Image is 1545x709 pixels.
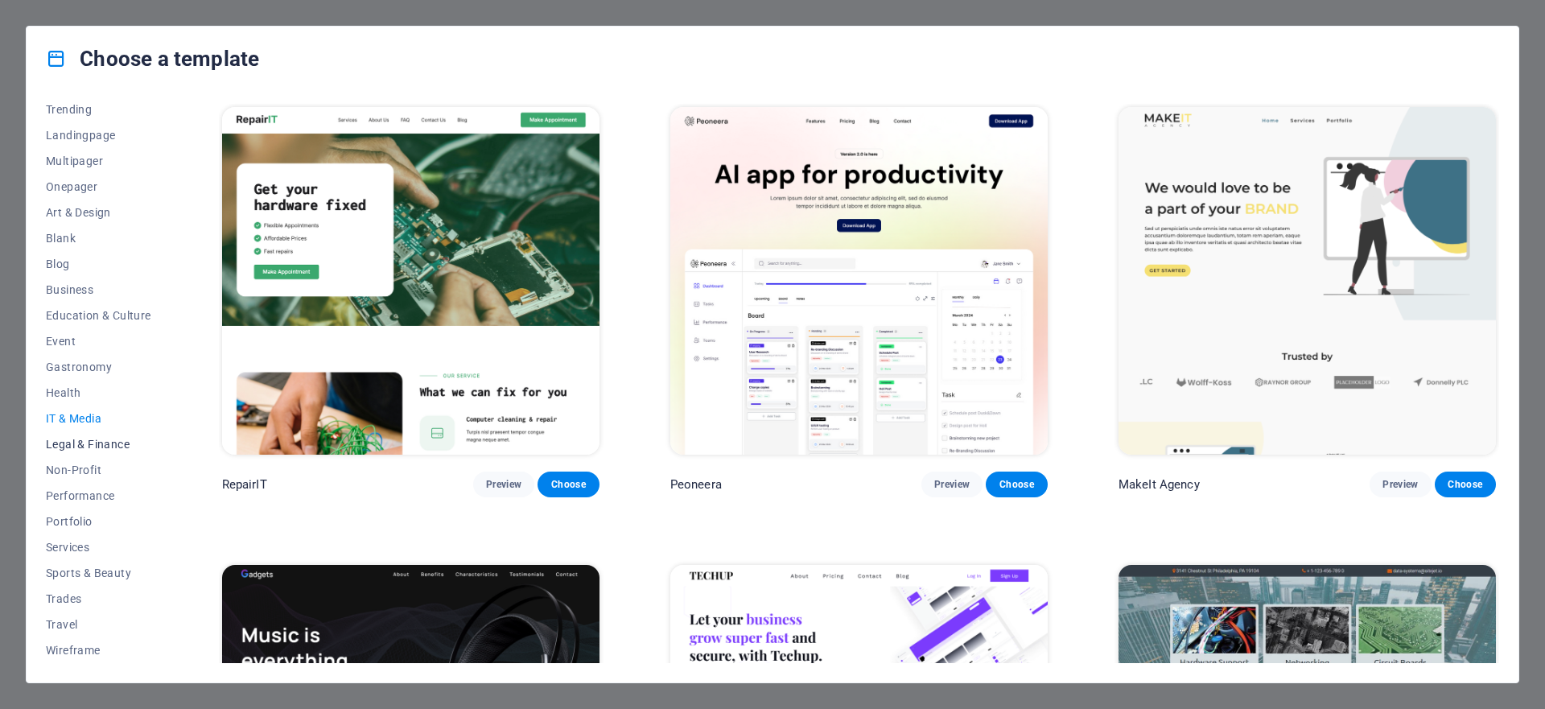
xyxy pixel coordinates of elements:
span: Services [46,541,151,554]
button: Non-Profit [46,457,151,483]
span: Preview [1382,478,1418,491]
span: Choose [999,478,1034,491]
button: Preview [1370,472,1431,497]
button: Art & Design [46,200,151,225]
button: Portfolio [46,509,151,534]
img: RepairIT [222,107,599,455]
span: Sports & Beauty [46,567,151,579]
img: Peoneera [670,107,1048,455]
span: Gastronomy [46,361,151,373]
span: Preview [934,478,970,491]
span: Onepager [46,180,151,193]
span: Health [46,386,151,399]
button: Preview [473,472,534,497]
button: Trades [46,586,151,612]
span: Multipager [46,155,151,167]
button: Travel [46,612,151,637]
button: Health [46,380,151,406]
h4: Choose a template [46,46,259,72]
button: Performance [46,483,151,509]
button: Blog [46,251,151,277]
span: Blog [46,258,151,270]
p: Peoneera [670,476,722,493]
button: Onepager [46,174,151,200]
button: Choose [1435,472,1496,497]
span: Trending [46,103,151,116]
button: Services [46,534,151,560]
span: Landingpage [46,129,151,142]
button: IT & Media [46,406,151,431]
button: Business [46,277,151,303]
button: Trending [46,97,151,122]
img: MakeIt Agency [1119,107,1496,455]
button: Blank [46,225,151,251]
button: Landingpage [46,122,151,148]
button: Multipager [46,148,151,174]
button: Gastronomy [46,354,151,380]
span: Legal & Finance [46,438,151,451]
span: Wireframe [46,644,151,657]
button: Education & Culture [46,303,151,328]
button: Wireframe [46,637,151,663]
span: Choose [1448,478,1483,491]
span: Trades [46,592,151,605]
button: Preview [921,472,983,497]
button: Sports & Beauty [46,560,151,586]
p: RepairIT [222,476,267,493]
span: Portfolio [46,515,151,528]
span: Education & Culture [46,309,151,322]
span: Preview [486,478,521,491]
span: Travel [46,618,151,631]
span: IT & Media [46,412,151,425]
button: Choose [986,472,1047,497]
p: MakeIt Agency [1119,476,1200,493]
span: Event [46,335,151,348]
button: Event [46,328,151,354]
span: Choose [550,478,586,491]
span: Blank [46,232,151,245]
span: Art & Design [46,206,151,219]
button: Choose [538,472,599,497]
span: Business [46,283,151,296]
span: Performance [46,489,151,502]
span: Non-Profit [46,464,151,476]
button: Legal & Finance [46,431,151,457]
